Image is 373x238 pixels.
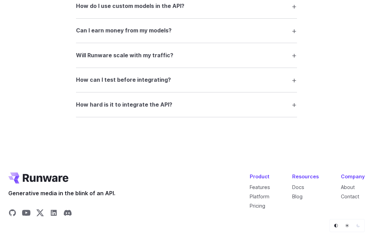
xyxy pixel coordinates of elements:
[250,194,269,199] a: Platform
[329,219,365,232] ul: Theme selector
[76,26,172,35] h3: Can I earn money from my models?
[250,172,270,180] div: Product
[22,209,30,219] a: Share on YouTube
[341,184,355,190] a: About
[331,221,341,230] button: Default
[342,221,352,230] button: Light
[76,76,171,85] h3: How can I test before integrating?
[8,209,17,219] a: Share on GitHub
[8,172,68,184] a: Go to /
[76,100,172,109] h3: How hard is it to integrate the API?
[341,194,359,199] a: Contact
[292,194,303,199] a: Blog
[76,73,297,87] summary: How can I test before integrating?
[341,172,365,180] div: Company
[8,189,115,198] span: Generative media in the blink of an API.
[250,184,270,190] a: Features
[76,49,297,62] summary: Will Runware scale with my traffic?
[292,172,319,180] div: Resources
[76,51,173,60] h3: Will Runware scale with my traffic?
[250,203,265,209] a: Pricing
[292,184,304,190] a: Docs
[76,24,297,37] summary: Can I earn money from my models?
[36,209,44,219] a: Share on X
[64,209,72,219] a: Share on Discord
[50,209,58,219] a: Share on LinkedIn
[76,98,297,111] summary: How hard is it to integrate the API?
[353,221,363,230] button: Dark
[76,2,184,11] h3: How do I use custom models in the API?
